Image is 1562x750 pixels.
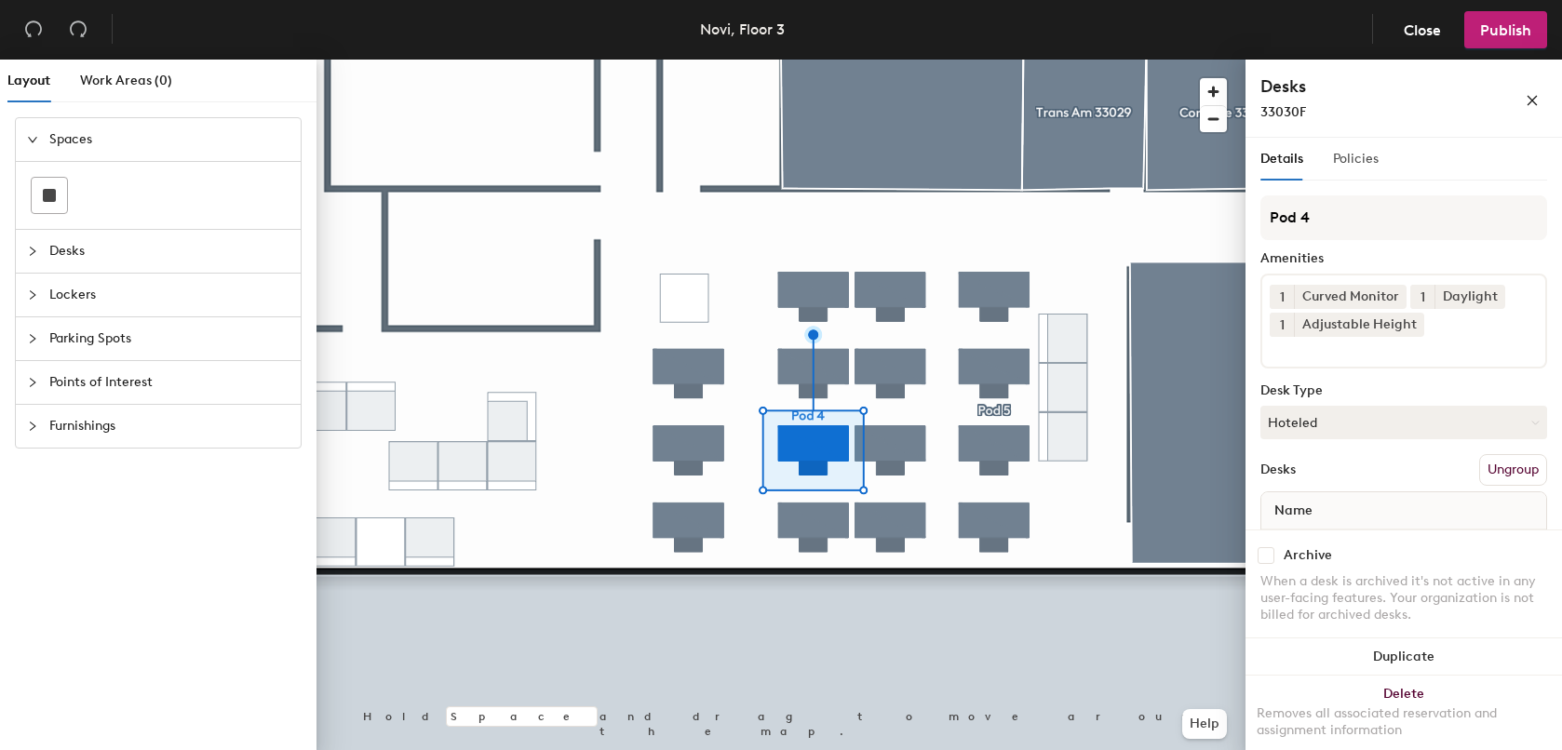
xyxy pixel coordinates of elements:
[1333,151,1379,167] span: Policies
[1246,638,1562,676] button: Duplicate
[27,289,38,301] span: collapsed
[1526,94,1539,107] span: close
[49,405,290,448] span: Furnishings
[49,317,290,360] span: Parking Spots
[27,333,38,344] span: collapsed
[1257,705,1551,739] div: Removes all associated reservation and assignment information
[15,11,52,48] button: Undo (⌘ + Z)
[1294,285,1407,309] div: Curved Monitor
[1284,548,1332,563] div: Archive
[1260,406,1547,439] button: Hoteled
[60,11,97,48] button: Redo (⌘ + ⇧ + Z)
[27,377,38,388] span: collapsed
[1270,285,1294,309] button: 1
[1260,151,1303,167] span: Details
[1421,288,1425,307] span: 1
[27,246,38,257] span: collapsed
[49,230,290,273] span: Desks
[1260,74,1465,99] h4: Desks
[1388,11,1457,48] button: Close
[700,18,785,41] div: Novi, Floor 3
[1464,11,1547,48] button: Publish
[1479,454,1547,486] button: Ungroup
[1260,462,1296,477] div: Desks
[1260,573,1547,623] div: When a desk is archived it's not active in any user-facing features. Your organization is not bil...
[80,73,172,88] span: Work Areas (0)
[1294,313,1424,337] div: Adjustable Height
[1410,285,1434,309] button: 1
[27,134,38,145] span: expanded
[1270,313,1294,337] button: 1
[27,421,38,432] span: collapsed
[49,274,290,316] span: Lockers
[1260,383,1547,398] div: Desk Type
[1280,315,1285,335] span: 1
[1404,21,1441,39] span: Close
[49,118,290,161] span: Spaces
[1260,251,1547,266] div: Amenities
[1260,104,1306,120] span: 33030F
[1265,494,1322,528] span: Name
[49,361,290,404] span: Points of Interest
[7,73,50,88] span: Layout
[1480,21,1531,39] span: Publish
[1182,709,1227,739] button: Help
[24,20,43,38] span: undo
[1434,285,1505,309] div: Daylight
[1280,288,1285,307] span: 1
